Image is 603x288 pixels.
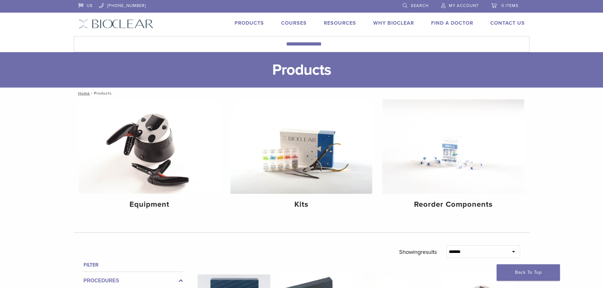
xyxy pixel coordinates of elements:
a: Home [76,91,90,95]
span: My Account [449,3,479,8]
label: Procedures [84,277,183,285]
span: 0 items [501,3,518,8]
h4: Filter [84,261,183,269]
a: Equipment [79,99,221,214]
a: Products [235,20,264,26]
h4: Kits [236,199,367,210]
a: Kits [230,99,372,214]
a: Why Bioclear [373,20,414,26]
img: Reorder Components [382,99,524,194]
h4: Reorder Components [387,199,519,210]
a: Resources [324,20,356,26]
a: Contact Us [490,20,525,26]
img: Bioclear [79,19,154,28]
h4: Equipment [84,199,216,210]
img: Kits [230,99,372,194]
p: Showing results [399,245,437,259]
a: Find A Doctor [431,20,473,26]
a: Back To Top [497,264,560,281]
a: Reorder Components [382,99,524,214]
span: / [90,92,94,95]
a: Courses [281,20,307,26]
span: Search [411,3,429,8]
nav: Products [74,88,530,99]
img: Equipment [79,99,221,194]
